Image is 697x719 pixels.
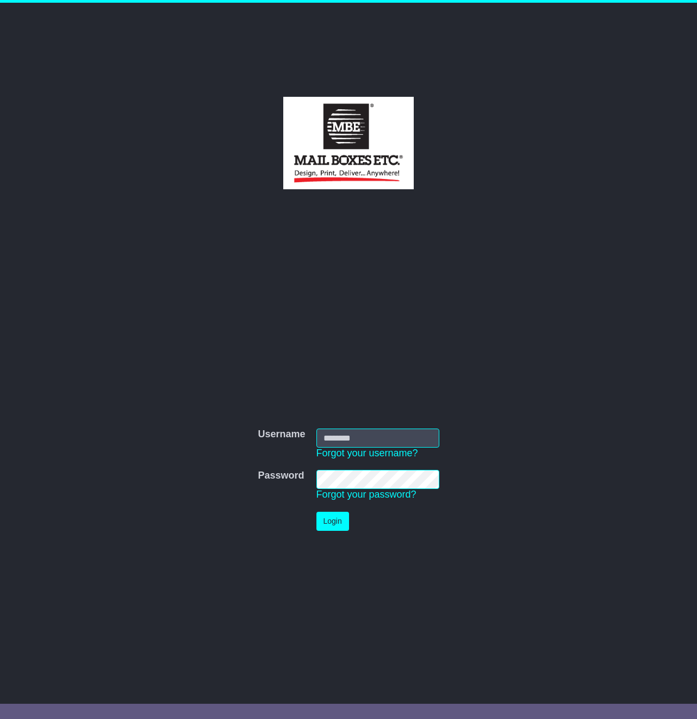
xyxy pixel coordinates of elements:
[283,97,414,189] img: Lillypods Pty Ltd
[316,448,418,458] a: Forgot your username?
[316,512,349,531] button: Login
[258,429,305,441] label: Username
[258,470,304,482] label: Password
[316,489,416,500] a: Forgot your password?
